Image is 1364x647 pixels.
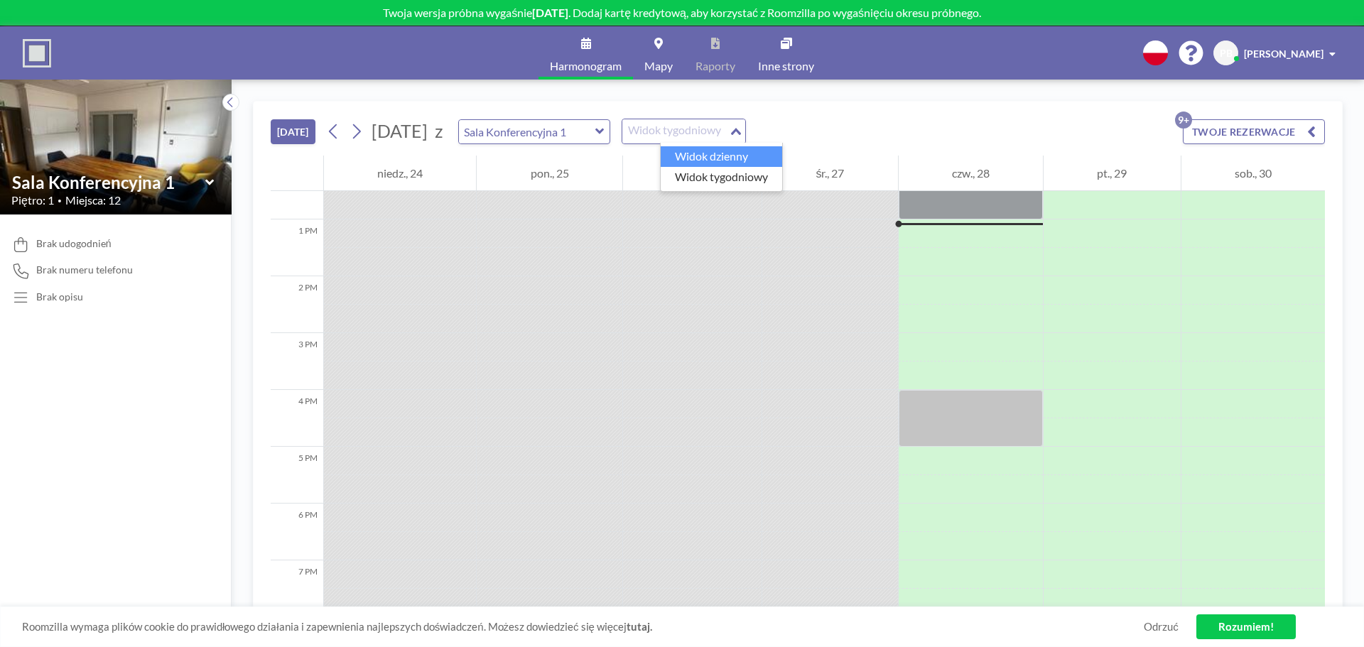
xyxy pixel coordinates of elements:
div: 12 PM [271,163,323,219]
a: Mapy [633,26,684,80]
div: 7 PM [271,560,323,617]
a: Inne strony [747,26,826,80]
span: Raporty [695,60,735,72]
div: Brak opisu [36,290,83,303]
a: Odrzuć [1144,620,1179,634]
input: Search for option [624,122,727,141]
input: Sala Konferencyjna 1 [459,120,595,143]
a: Rozumiem! [1196,614,1296,639]
div: śr., 27 [762,156,897,191]
span: Harmonogram [550,60,622,72]
span: Brak numeru telefonu [36,263,133,276]
span: Mapy [644,60,673,72]
button: TWOJE REZERWACJE9+ [1183,119,1325,144]
div: czw., 28 [899,156,1043,191]
input: Sala Konferencyjna 1 [12,172,205,192]
div: Search for option [622,119,745,143]
div: 3 PM [271,333,323,390]
div: 4 PM [271,390,323,447]
span: Miejsca: 12 [65,193,121,207]
span: • [58,196,62,205]
div: pon., 25 [477,156,622,191]
div: 1 PM [271,219,323,276]
span: [PERSON_NAME] [1244,48,1324,60]
div: 5 PM [271,447,323,504]
div: niedz., 24 [324,156,476,191]
span: [DATE] [372,120,428,141]
span: z [435,120,443,142]
div: wt., 26 [623,156,762,191]
li: Widok tygodniowy [661,167,782,187]
span: PB [1220,47,1233,60]
img: organization-logo [23,39,51,67]
b: [DATE] [532,6,568,19]
span: Brak udogodnień [36,237,112,250]
p: 9+ [1175,112,1192,129]
li: Widok dzienny [661,146,782,167]
span: Roomzilla wymaga plików cookie do prawidłowego działania i zapewnienia najlepszych doświadczeń. M... [22,620,1144,634]
a: Harmonogram [538,26,633,80]
div: 6 PM [271,504,323,560]
a: tutaj. [627,620,652,633]
div: pt., 29 [1044,156,1180,191]
div: 2 PM [271,276,323,333]
div: sob., 30 [1181,156,1325,191]
button: [DATE] [271,119,315,144]
span: Piętro: 1 [11,193,54,207]
a: Raporty [684,26,747,80]
span: Inne strony [758,60,814,72]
